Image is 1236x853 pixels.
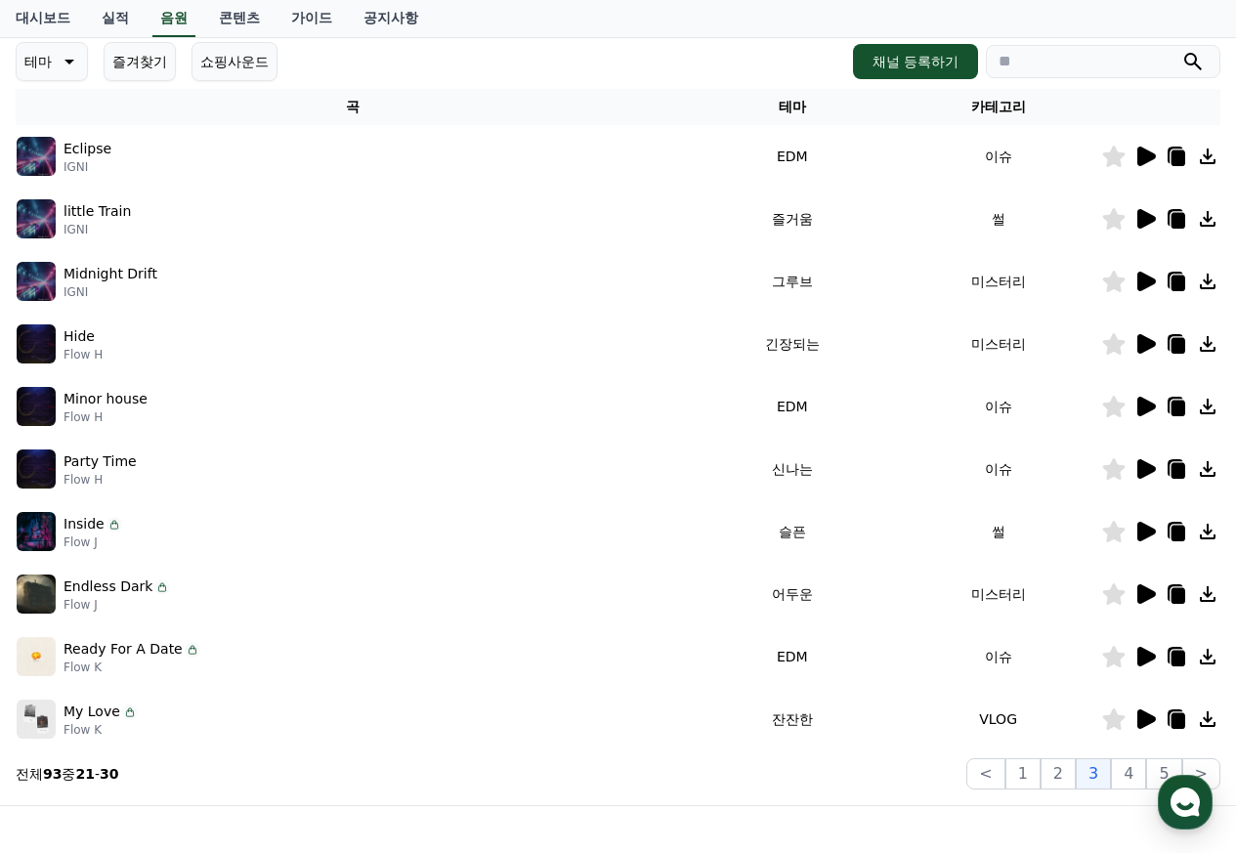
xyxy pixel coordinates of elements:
[104,42,176,81] button: 즐겨찾기
[64,326,95,347] p: Hide
[689,563,895,625] td: 어두운
[64,514,105,534] p: Inside
[1182,758,1220,789] button: >
[895,563,1101,625] td: 미스터리
[689,125,895,188] td: EDM
[62,649,73,664] span: 홈
[1076,758,1111,789] button: 3
[17,449,56,489] img: music
[64,347,103,363] p: Flow H
[689,688,895,750] td: 잔잔한
[895,89,1101,125] th: 카테고리
[17,637,56,676] img: music
[966,758,1004,789] button: <
[129,619,252,668] a: 대화
[689,438,895,500] td: 신나는
[192,42,277,81] button: 쇼핑사운드
[689,375,895,438] td: EDM
[64,284,157,300] p: IGNI
[1005,758,1041,789] button: 1
[17,387,56,426] img: music
[179,650,202,665] span: 대화
[895,688,1101,750] td: VLOG
[895,125,1101,188] td: 이슈
[689,625,895,688] td: EDM
[64,409,148,425] p: Flow H
[17,512,56,551] img: music
[895,625,1101,688] td: 이슈
[17,324,56,363] img: music
[64,222,131,237] p: IGNI
[17,262,56,301] img: music
[16,42,88,81] button: 테마
[17,575,56,614] img: music
[689,188,895,250] td: 즐거움
[17,199,56,238] img: music
[64,576,152,597] p: Endless Dark
[302,649,325,664] span: 설정
[895,438,1101,500] td: 이슈
[895,188,1101,250] td: 썰
[64,702,120,722] p: My Love
[24,48,52,75] p: 테마
[64,201,131,222] p: little Train
[895,250,1101,313] td: 미스터리
[1111,758,1146,789] button: 4
[75,766,94,782] strong: 21
[689,500,895,563] td: 슬픈
[64,534,122,550] p: Flow J
[43,766,62,782] strong: 93
[64,639,183,660] p: Ready For A Date
[689,313,895,375] td: 긴장되는
[17,137,56,176] img: music
[100,766,118,782] strong: 30
[895,375,1101,438] td: 이슈
[64,451,137,472] p: Party Time
[64,722,138,738] p: Flow K
[64,660,200,675] p: Flow K
[16,764,119,784] p: 전체 중 -
[6,619,129,668] a: 홈
[64,159,111,175] p: IGNI
[17,700,56,739] img: music
[64,264,157,284] p: Midnight Drift
[64,597,170,613] p: Flow J
[895,313,1101,375] td: 미스터리
[64,472,137,488] p: Flow H
[853,44,978,79] button: 채널 등록하기
[689,250,895,313] td: 그루브
[16,89,689,125] th: 곡
[252,619,375,668] a: 설정
[64,389,148,409] p: Minor house
[64,139,111,159] p: Eclipse
[895,500,1101,563] td: 썰
[1146,758,1181,789] button: 5
[1041,758,1076,789] button: 2
[689,89,895,125] th: 테마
